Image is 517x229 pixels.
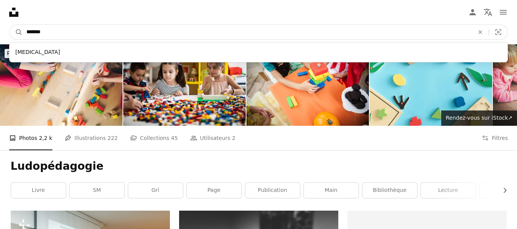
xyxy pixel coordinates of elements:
a: publication [245,183,300,198]
img: concept d'apprentissage d'enfants avec des jouets empilants sur le fond bleu de table. [370,44,492,126]
a: main [304,183,359,198]
img: Les filles jouent avec le bloc à la fête d’Halloween. [246,44,369,126]
a: Connexion / S’inscrire [465,5,480,20]
button: faire défiler la liste vers la droite [498,183,507,198]
img: Le temps de jouer est leur moment préféré dans la garderie [123,44,246,126]
form: Rechercher des visuels sur tout le site [9,24,508,40]
button: Rechercher sur Unsplash [10,25,23,39]
div: - 20 % sur tout iStock ↗ [5,49,186,58]
h1: Ludopédagogie [11,159,507,173]
span: 45 [171,134,178,142]
span: Rendez-vous sur iStock ↗ [446,115,512,121]
button: Menu [496,5,511,20]
div: [MEDICAL_DATA] [9,45,508,59]
button: Recherche de visuels [489,25,507,39]
span: Parcourez des images premium sur iStock | [7,50,121,56]
a: SM [70,183,124,198]
a: Utilisateurs 2 [190,126,236,150]
span: 222 [108,134,118,142]
a: livre [11,183,66,198]
a: Collections 45 [130,126,178,150]
a: page [187,183,241,198]
button: Filtres [482,126,508,150]
a: Illustrations 222 [65,126,118,150]
a: gri [128,183,183,198]
span: 2 [232,134,235,142]
a: Accueil — Unsplash [9,8,18,17]
a: bibliothèque [362,183,417,198]
button: Effacer [472,25,489,39]
button: Langue [480,5,496,20]
a: lecture [421,183,476,198]
a: Rendez-vous sur iStock↗ [441,110,517,126]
